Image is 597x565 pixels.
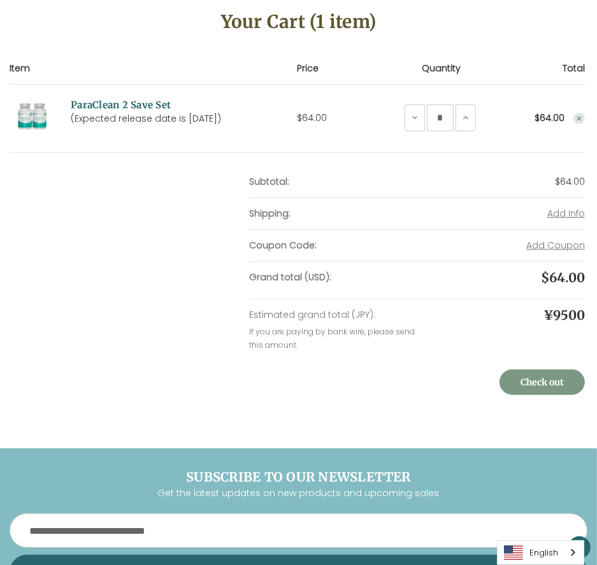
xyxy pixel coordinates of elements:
[10,487,587,500] p: Get the latest updates on new products and upcoming sales
[249,271,331,283] strong: Grand total (USD):
[249,308,417,322] p: Estimated grand total (JPY):
[555,175,585,188] span: $64.00
[547,207,585,220] button: Add Info
[427,104,454,131] input: ParaClean 2 Save Set
[249,207,291,220] strong: Shipping:
[489,62,586,85] th: Total
[71,98,171,113] a: ParaClean 2 Save Set
[393,62,489,85] th: Quantity
[543,307,585,323] span: ¥9500
[498,541,584,564] a: English
[298,111,327,124] span: $64.00
[298,62,394,85] th: Price
[71,112,284,125] p: (Expected release date is [DATE])
[497,540,584,565] div: Language
[10,8,587,35] h1: Your Cart (1 item)
[10,468,587,487] h4: Subscribe to our newsletter
[541,269,585,285] span: $64.00
[526,239,585,252] button: Add Coupon
[249,326,415,350] small: If you are paying by bank wire, please send this amount.
[573,113,585,124] button: Remove ParaClean 2 Save Set from cart
[500,369,585,395] a: Check out
[497,540,584,565] aside: Language selected: English
[535,111,565,124] strong: $64.00
[249,239,317,252] strong: Coupon Code:
[249,175,289,188] strong: Subtotal:
[10,62,298,85] th: Item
